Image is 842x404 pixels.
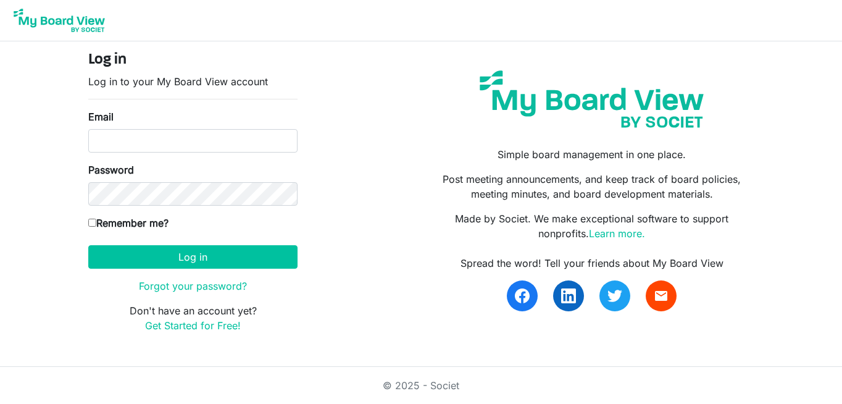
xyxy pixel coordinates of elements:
[88,109,114,124] label: Email
[607,288,622,303] img: twitter.svg
[515,288,530,303] img: facebook.svg
[430,256,754,271] div: Spread the word! Tell your friends about My Board View
[145,319,241,332] a: Get Started for Free!
[430,211,754,241] p: Made by Societ. We make exceptional software to support nonprofits.
[589,227,645,240] a: Learn more.
[88,74,298,89] p: Log in to your My Board View account
[561,288,576,303] img: linkedin.svg
[88,162,134,177] label: Password
[430,147,754,162] p: Simple board management in one place.
[646,280,677,311] a: email
[88,216,169,230] label: Remember me?
[88,51,298,69] h4: Log in
[10,5,109,36] img: My Board View Logo
[88,245,298,269] button: Log in
[470,61,713,137] img: my-board-view-societ.svg
[88,303,298,333] p: Don't have an account yet?
[383,379,459,392] a: © 2025 - Societ
[430,172,754,201] p: Post meeting announcements, and keep track of board policies, meeting minutes, and board developm...
[139,280,247,292] a: Forgot your password?
[654,288,669,303] span: email
[88,219,96,227] input: Remember me?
